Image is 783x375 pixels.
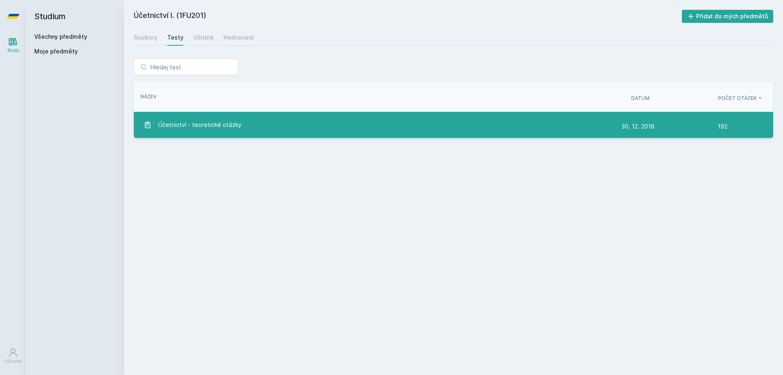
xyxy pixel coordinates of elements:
[158,117,241,133] span: Účetnictví - teoretické otázky
[134,112,773,138] a: Účetnictví - teoretické otázky 30. 12. 2018 192
[682,10,774,23] button: Přidat do mých předmětů
[193,29,214,46] a: Učitelé
[4,358,22,364] div: Uživatel
[7,47,19,53] div: Study
[718,95,763,102] button: Počet otázek
[134,29,157,46] a: Soubory
[134,33,157,42] div: Soubory
[134,10,682,23] h2: Účetnictví I. (1FU201)
[718,95,757,102] span: Počet otázek
[167,33,184,42] div: Testy
[622,123,655,130] span: 30. 12. 2018
[167,29,184,46] a: Testy
[2,33,24,58] a: Study
[631,95,650,102] button: Datum
[140,93,157,100] button: Název
[134,59,238,75] input: Hledej test
[34,33,87,40] a: Všechny předměty
[34,47,78,55] span: Moje předměty
[223,33,254,42] div: Hodnocení
[718,118,728,135] span: 192
[193,33,214,42] div: Učitelé
[2,344,24,368] a: Uživatel
[223,29,254,46] a: Hodnocení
